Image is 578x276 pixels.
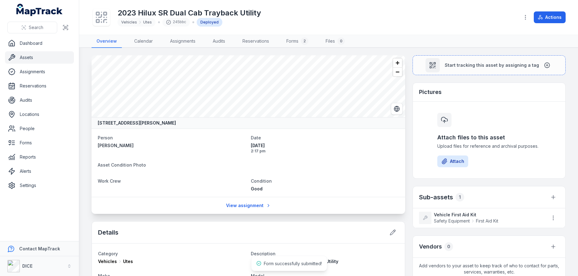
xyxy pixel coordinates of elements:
a: [PERSON_NAME] [98,142,246,149]
span: Good [251,186,263,191]
span: Description [251,251,276,256]
button: Actions [534,11,566,23]
span: Vehicles [98,258,117,265]
span: Utes [123,258,133,265]
div: 0 [444,242,453,251]
button: Search [7,22,57,33]
h2: Sub-assets [419,193,453,202]
span: Date [251,135,261,140]
a: Forms [5,137,74,149]
a: Assignments [165,35,200,48]
h3: Pictures [419,88,442,96]
span: 2:17 pm [251,149,399,154]
strong: Contact MapTrack [19,246,60,251]
div: 245bbc [162,18,190,27]
div: 2 [301,37,308,45]
a: Reservations [5,80,74,92]
a: Locations [5,108,74,121]
span: Vehicles [121,20,137,25]
h1: 2023 Hilux SR Dual Cab Trayback Utility [118,8,261,18]
span: Condition [251,178,272,184]
a: Alerts [5,165,74,177]
strong: Vehicle First Aid Kit [434,212,541,218]
span: Asset Condition Photo [98,162,146,168]
a: Reports [5,151,74,163]
time: 09/09/2025, 2:17:09 pm [251,142,399,154]
span: Start tracking this asset by assigning a tag [445,62,539,68]
a: Calendar [129,35,158,48]
button: Zoom out [393,67,402,76]
h3: Attach files to this asset [437,133,541,142]
span: Safety Equipment [434,218,470,224]
button: Start tracking this asset by assigning a tag [413,55,566,75]
a: Assignments [5,66,74,78]
a: MapTrack [16,4,63,16]
span: Category [98,251,118,256]
h3: Vendors [419,242,442,251]
canvas: Map [92,55,405,117]
h2: Details [98,228,118,237]
span: [DATE] [251,142,399,149]
span: Search [29,24,43,31]
a: Vehicle First Aid KitSafety EquipmentFirst Aid Kit [419,212,541,224]
strong: [STREET_ADDRESS][PERSON_NAME] [98,120,176,126]
span: Form successfully submitted! [264,261,322,266]
a: Dashboard [5,37,74,49]
div: 1 [456,193,464,202]
span: Person [98,135,113,140]
a: Files0 [321,35,350,48]
strong: DICE [22,263,32,269]
span: Upload files for reference and archival purposes. [437,143,541,149]
a: People [5,122,74,135]
a: View assignment [222,200,275,211]
a: Audits [5,94,74,106]
button: Zoom in [393,58,402,67]
a: Overview [92,35,122,48]
span: First Aid Kit [476,218,498,224]
a: Settings [5,179,74,192]
span: Work Crew [98,178,121,184]
button: Switch to Satellite View [391,103,403,115]
div: 0 [337,37,345,45]
a: Audits [208,35,230,48]
a: Reservations [238,35,274,48]
button: Attach [437,155,468,167]
span: Utes [143,20,152,25]
a: Assets [5,51,74,64]
a: Forms2 [281,35,313,48]
div: Deployed [197,18,222,27]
